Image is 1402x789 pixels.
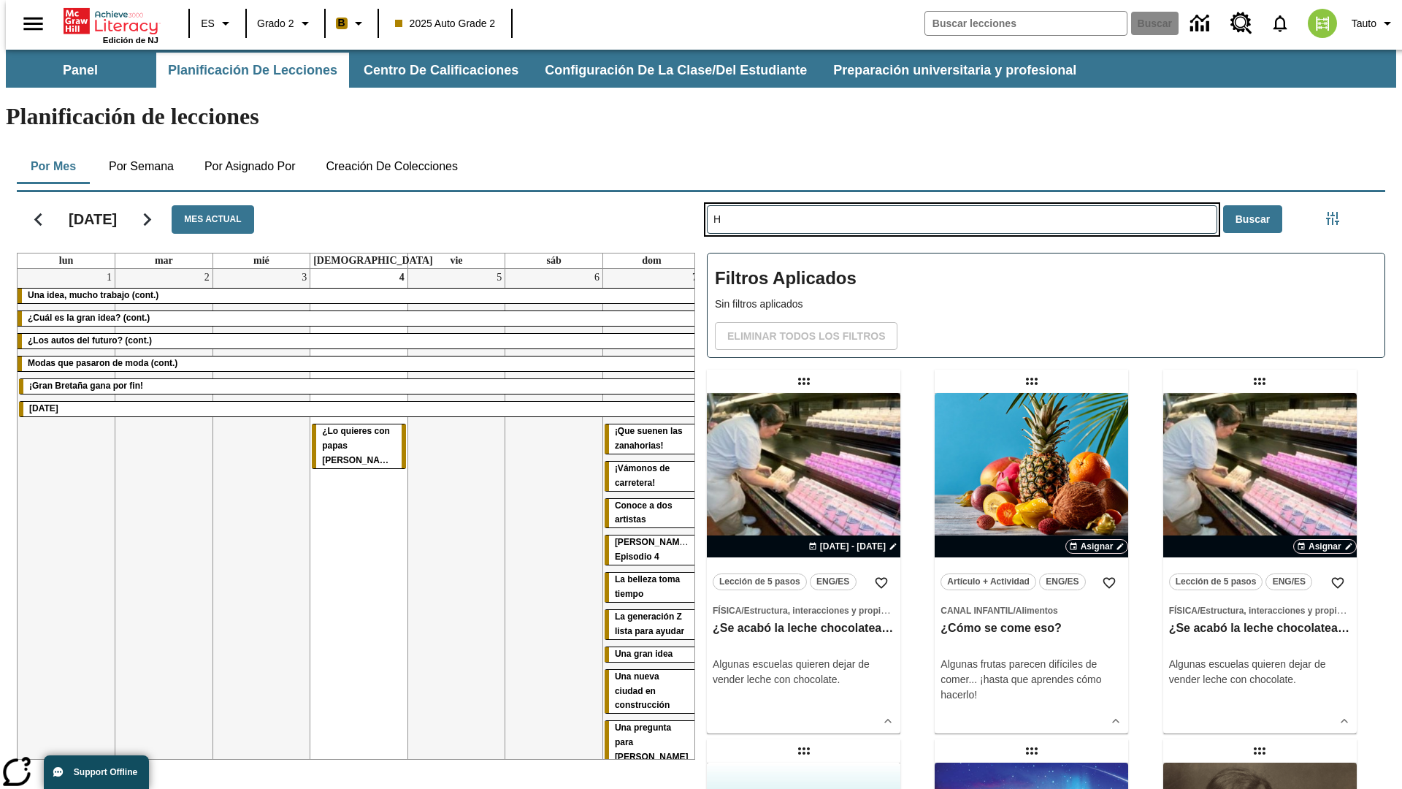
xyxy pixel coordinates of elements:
button: Asignar Elegir fechas [1293,539,1357,554]
button: Configuración de la clase/del estudiante [533,53,819,88]
button: Support Offline [44,755,149,789]
td: 7 de septiembre de 2025 [602,269,700,772]
td: 5 de septiembre de 2025 [407,269,505,772]
button: ENG/ES [1039,573,1086,590]
div: Lección arrastrable: Elaboración de un resumen [1020,739,1043,763]
span: ES [201,16,215,31]
input: Buscar campo [925,12,1127,35]
button: Boost El color de la clase es anaranjado claro. Cambiar el color de la clase. [330,10,373,37]
a: 6 de septiembre de 2025 [591,269,602,286]
div: Lección arrastrable: ¿Se acabó la leche chocolateada? [1248,370,1271,393]
a: Portada [64,7,158,36]
span: Tema: Física/Estructura, interacciones y propiedades de la materia [713,603,895,618]
span: Tauto [1352,16,1376,31]
a: viernes [447,254,465,268]
h1: Planificación de lecciones [6,103,1396,130]
div: ¿Los autos del futuro? (cont.) [18,334,700,348]
div: lesson details [707,393,900,733]
h3: ¿Se acabó la leche chocolateada? [1169,621,1351,636]
span: ENG/ES [1046,574,1079,590]
span: Lección de 5 pasos [1176,574,1257,590]
a: miércoles [250,254,272,268]
span: / [1198,606,1200,616]
span: ¿Lo quieres con papas fritas? [322,426,401,465]
span: Día del Trabajo [29,403,58,413]
span: Una idea, mucho trabajo (cont.) [28,290,158,300]
span: Una nueva ciudad en construcción [615,671,670,711]
button: Planificación de lecciones [156,53,349,88]
span: [DATE] - [DATE] [820,540,886,553]
img: avatar image [1308,9,1337,38]
button: Seguir [129,201,166,238]
div: Subbarra de navegación [6,50,1396,88]
span: Asignar [1081,540,1114,553]
span: Una pregunta para Joplin [615,723,689,762]
span: Estructura, interacciones y propiedades de la materia [744,606,967,616]
a: sábado [543,254,564,268]
div: Una nueva ciudad en construcción [605,670,699,714]
span: Edición de NJ [103,36,158,45]
div: Una idea, mucho trabajo (cont.) [18,289,700,303]
a: Notificaciones [1261,4,1299,42]
div: Algunas frutas parecen difíciles de comer... ¡hasta que aprendes cómo hacerlo! [941,657,1122,703]
a: 1 de septiembre de 2025 [104,269,115,286]
a: 2 de septiembre de 2025 [202,269,212,286]
button: Perfil/Configuración [1346,10,1402,37]
button: Abrir el menú lateral [12,2,55,45]
a: martes [152,254,176,268]
div: lesson details [935,393,1128,733]
button: Artículo + Actividad [941,573,1036,590]
button: Regresar [20,201,57,238]
a: 4 de septiembre de 2025 [397,269,407,286]
button: Preparación universitaria y profesional [821,53,1088,88]
button: Ver más [1105,710,1127,732]
div: Modas que pasaron de moda (cont.) [18,357,700,371]
a: Centro de recursos, Se abrirá en una pestaña nueva. [1222,4,1261,43]
button: Panel [7,53,153,88]
button: Ver más [877,710,899,732]
span: Modas que pasaron de moda (cont.) [28,358,177,368]
div: Día del Trabajo [19,402,699,416]
div: ¿Lo quieres con papas fritas? [312,424,406,468]
div: Una pregunta para Joplin [605,721,699,765]
button: Centro de calificaciones [352,53,530,88]
div: Una gran idea [605,647,699,662]
td: 1 de septiembre de 2025 [18,269,115,772]
input: Buscar lecciones [708,206,1217,233]
a: 5 de septiembre de 2025 [494,269,505,286]
span: La generación Z lista para ayudar [615,611,684,636]
span: Artículo + Actividad [947,574,1030,590]
div: La generación Z lista para ayudar [605,610,699,639]
div: Lección arrastrable: Elaboración de un resumen/Primaria [792,739,816,763]
button: Añadir a mis Favoritas [1325,570,1351,596]
span: Support Offline [74,767,137,777]
button: Mes actual [172,205,253,234]
h2: [DATE] [69,210,117,228]
div: Lección arrastrable: ¿Cómo se come eso? [1020,370,1043,393]
div: Algunas escuelas quieren dejar de vender leche con chocolate. [713,657,895,687]
span: 2025 Auto Grade 2 [395,16,496,31]
span: Tema: Canal Infantil/Alimentos [941,603,1122,618]
div: Elena Menope: Episodio 4 [605,535,699,565]
button: Creación de colecciones [314,149,470,184]
a: lunes [56,254,76,268]
div: Lección arrastrable: Helen Keller: Una vida singular [1248,739,1271,763]
span: Lección de 5 pasos [719,574,800,590]
button: ENG/ES [1265,573,1312,590]
td: 6 de septiembre de 2025 [505,269,603,772]
button: Añadir a mis Favoritas [1096,570,1122,596]
p: Sin filtros aplicados [715,297,1377,312]
button: Buscar [1223,205,1282,234]
button: Lenguaje: ES, Selecciona un idioma [194,10,241,37]
div: Conoce a dos artistas [605,499,699,528]
h3: ¿Cómo se come eso? [941,621,1122,636]
span: Física [1169,606,1198,616]
a: 7 de septiembre de 2025 [689,269,700,286]
button: 09 jul - 09 jul Elegir fechas [805,540,900,553]
span: Tema: Física/Estructura, interacciones y propiedades de la materia [1169,603,1351,618]
div: ¡Gran Bretaña gana por fin! [19,379,699,394]
button: Ver más [1333,710,1355,732]
span: Elena Menope: Episodio 4 [615,537,692,562]
div: Subbarra de navegación [6,53,1089,88]
span: / [741,606,743,616]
